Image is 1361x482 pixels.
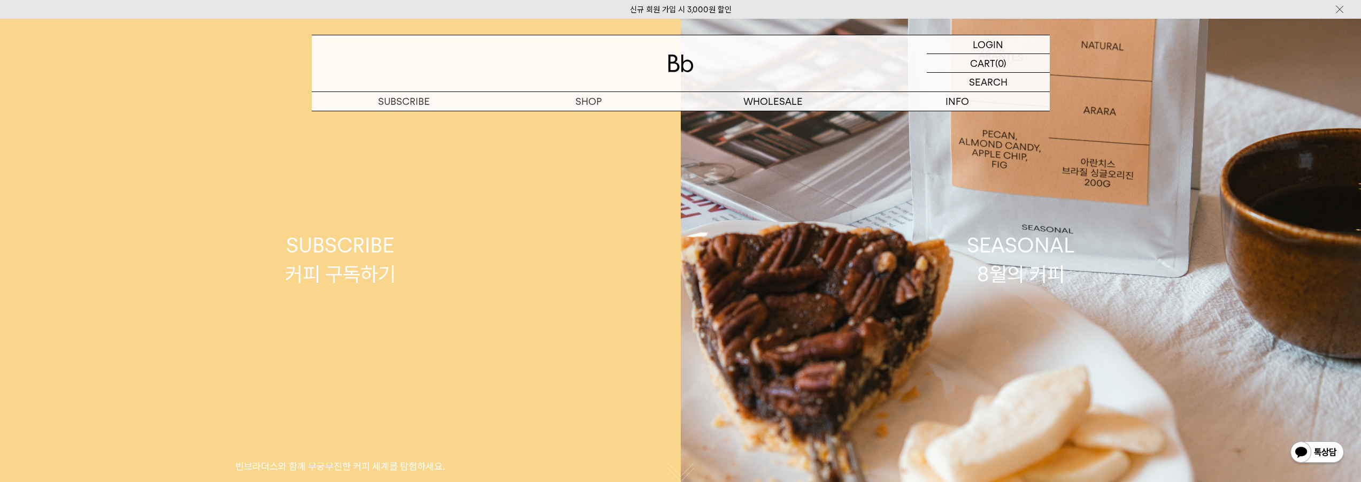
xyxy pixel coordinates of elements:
p: LOGIN [973,35,1003,53]
p: CART [970,54,995,72]
a: 신규 회원 가입 시 3,000원 할인 [630,5,732,14]
img: 로고 [668,55,694,72]
a: LOGIN [927,35,1050,54]
div: SUBSCRIBE 커피 구독하기 [285,231,396,288]
img: 카카오톡 채널 1:1 채팅 버튼 [1289,440,1345,466]
p: SEARCH [969,73,1008,91]
div: SEASONAL 8월의 커피 [967,231,1075,288]
a: SUBSCRIBE [312,92,496,111]
a: SHOP [496,92,681,111]
p: (0) [995,54,1006,72]
p: INFO [865,92,1050,111]
p: WHOLESALE [681,92,865,111]
a: CART (0) [927,54,1050,73]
